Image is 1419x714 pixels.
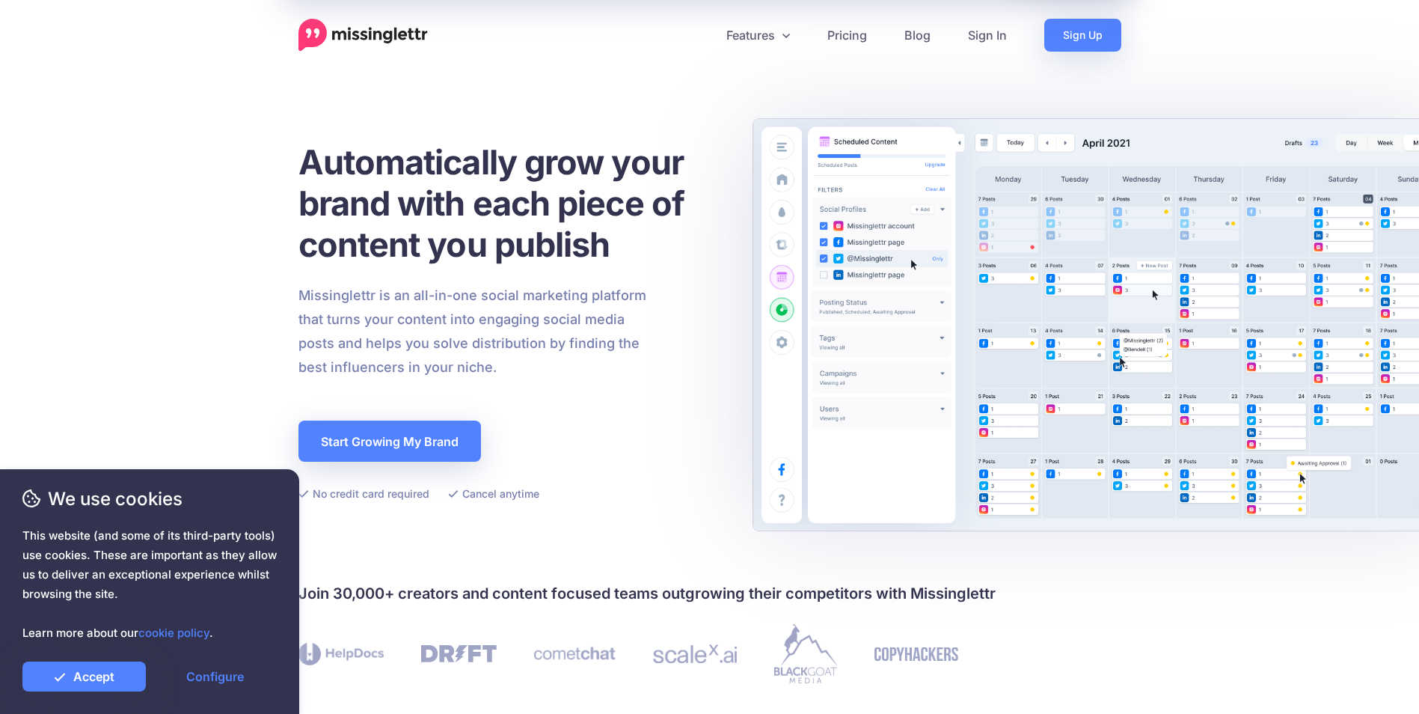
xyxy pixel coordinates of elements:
[448,484,539,503] li: Cancel anytime
[138,626,209,640] a: cookie policy
[22,662,146,692] a: Accept
[298,284,647,379] p: Missinglettr is an all-in-one social marketing platform that turns your content into engaging soc...
[153,662,277,692] a: Configure
[22,526,277,643] span: This website (and some of its third-party tools) use cookies. These are important as they allow u...
[708,19,809,52] a: Features
[298,421,481,462] a: Start Growing My Brand
[1044,19,1121,52] a: Sign Up
[22,486,277,512] span: We use cookies
[886,19,949,52] a: Blog
[298,484,429,503] li: No credit card required
[949,19,1026,52] a: Sign In
[298,582,1121,605] h4: Join 30,000+ creators and content focused teams outgrowing their competitors with Missinglettr
[809,19,886,52] a: Pricing
[298,141,721,265] h1: Automatically grow your brand with each piece of content you publish
[298,19,428,52] a: Home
